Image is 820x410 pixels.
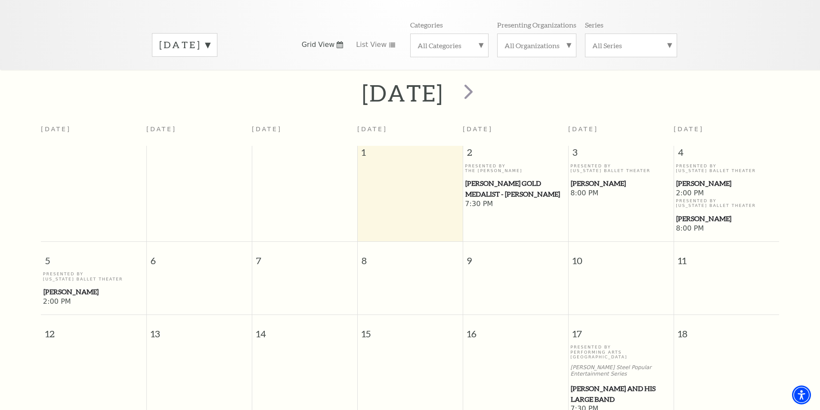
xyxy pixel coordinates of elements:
span: 2:00 PM [43,297,144,307]
span: [DATE] [674,126,704,133]
span: 6 [147,242,252,271]
label: [DATE] [159,38,210,52]
span: [PERSON_NAME] [43,287,144,297]
span: 12 [41,315,146,345]
label: All Series [592,41,670,50]
span: 7:30 PM [465,200,566,209]
p: Presented By [US_STATE] Ballet Theater [43,271,144,281]
p: Series [585,20,603,29]
span: 2:00 PM [676,189,777,198]
span: 9 [463,242,568,271]
span: 10 [569,242,674,271]
span: [PERSON_NAME] [676,178,777,189]
span: [PERSON_NAME] and his Large Band [571,383,671,404]
th: [DATE] [252,120,357,146]
label: All Organizations [504,41,569,50]
span: 2 [463,146,568,163]
span: 17 [569,315,674,345]
span: 1 [358,146,463,163]
span: 11 [674,242,780,271]
span: 5 [41,242,146,271]
span: 14 [252,315,357,345]
p: Presented By The [PERSON_NAME] [465,163,566,173]
span: [PERSON_NAME] Gold Medalist - [PERSON_NAME] [465,178,566,199]
span: [PERSON_NAME] [676,213,777,224]
p: Presenting Organizations [497,20,576,29]
label: All Categories [418,41,481,50]
span: Grid View [302,40,335,49]
span: 13 [147,315,252,345]
p: Presented By Performing Arts [GEOGRAPHIC_DATA] [570,345,671,359]
span: 8:00 PM [676,224,777,234]
th: [DATE] [41,120,146,146]
p: Presented By [US_STATE] Ballet Theater [676,163,777,173]
span: 8:00 PM [570,189,671,198]
span: 15 [358,315,463,345]
button: next [452,78,483,108]
h2: [DATE] [362,79,443,107]
th: [DATE] [146,120,252,146]
span: 3 [569,146,674,163]
span: 18 [674,315,780,345]
span: List View [356,40,387,49]
span: [DATE] [568,126,598,133]
div: Accessibility Menu [792,385,811,404]
span: [DATE] [463,126,493,133]
p: [PERSON_NAME] Steel Popular Entertainment Series [570,364,671,377]
span: 4 [674,146,780,163]
span: 7 [252,242,357,271]
span: [DATE] [357,126,387,133]
p: Presented By [US_STATE] Ballet Theater [676,198,777,208]
p: Categories [410,20,443,29]
p: Presented By [US_STATE] Ballet Theater [570,163,671,173]
span: 16 [463,315,568,345]
span: 8 [358,242,463,271]
span: [PERSON_NAME] [571,178,671,189]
